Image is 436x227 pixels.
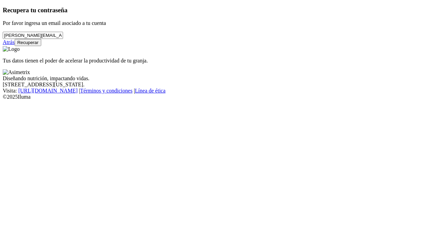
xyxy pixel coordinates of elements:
div: Visita : | | [3,88,433,94]
a: Términos y condiciones [80,88,133,94]
img: Logo [3,46,20,52]
a: [URL][DOMAIN_NAME] [18,88,78,94]
p: Por favor ingresa un email asociado a tu cuenta [3,20,433,26]
h3: Recupera tu contraseña [3,6,433,14]
p: Tus datos tienen el poder de acelerar la productividad de tu granja. [3,58,433,64]
div: Diseñando nutrición, impactando vidas. [3,75,433,82]
a: Línea de ética [135,88,166,94]
img: Asimetrix [3,69,30,75]
div: [STREET_ADDRESS][US_STATE]. [3,82,433,88]
div: © 2025 Iluma [3,94,433,100]
input: Tu correo [3,32,63,39]
button: Recuperar [15,39,41,46]
a: Atrás [3,39,15,45]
